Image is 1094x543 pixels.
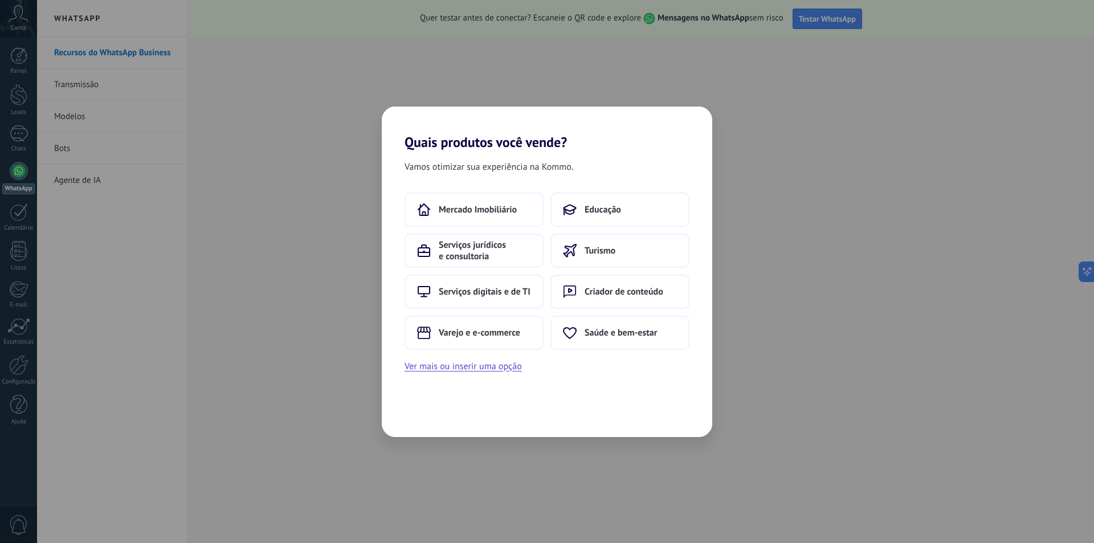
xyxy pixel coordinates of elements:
[550,275,689,309] button: Criador de conteúdo
[550,193,689,227] button: Educação
[585,286,663,297] span: Criador de conteúdo
[405,275,544,309] button: Serviços digitais e de TI
[550,234,689,268] button: Turismo
[550,316,689,350] button: Saúde e bem-estar
[439,286,530,297] span: Serviços digitais e de TI
[405,316,544,350] button: Varejo e e-commerce
[585,327,657,338] span: Saúde e bem-estar
[439,327,520,338] span: Varejo e e-commerce
[439,204,517,215] span: Mercado Imobiliário
[585,245,615,256] span: Turismo
[405,359,522,374] button: Ver mais ou inserir uma opção
[405,193,544,227] button: Mercado Imobiliário
[439,239,531,262] span: Serviços jurídicos e consultoria
[405,234,544,268] button: Serviços jurídicos e consultoria
[585,204,621,215] span: Educação
[382,107,712,150] h2: Quais produtos você vende?
[405,160,573,174] span: Vamos otimizar sua experiência na Kommo.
